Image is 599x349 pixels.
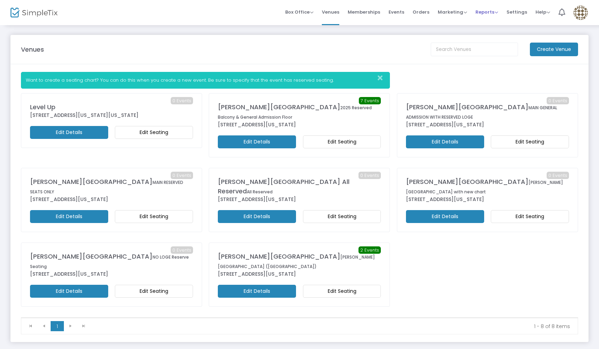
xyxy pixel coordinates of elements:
div: [STREET_ADDRESS][US_STATE] [406,121,569,128]
m-button: Edit Seating [303,135,381,148]
span: MAIN RESERVED SEATS ONLY [30,179,183,195]
div: [PERSON_NAME][GEOGRAPHIC_DATA] [406,102,569,121]
div: [STREET_ADDRESS][US_STATE] [406,196,569,203]
input: Search Venues [431,43,518,56]
span: Venues [322,3,339,21]
div: [STREET_ADDRESS][US_STATE] [30,196,193,203]
span: Orders [413,3,429,21]
m-button: Edit Details [30,210,108,223]
span: Events [389,3,404,21]
span: NO LOGE Reserve Seating [30,254,189,269]
span: 0 Events [547,97,569,105]
div: [STREET_ADDRESS][US_STATE] [218,121,381,128]
m-button: Edit Seating [303,285,381,298]
m-button: Edit Details [218,285,296,298]
span: 2025 Reserved Balcony & General Admission Floor [218,105,372,120]
span: 0 Events [171,172,193,179]
m-button: Edit Seating [491,135,569,148]
m-button: Edit Details [30,285,108,298]
button: Close [376,72,390,84]
div: [PERSON_NAME][GEOGRAPHIC_DATA] [30,177,193,196]
div: [STREET_ADDRESS][US_STATE] [30,270,193,278]
m-button: Edit Details [30,126,108,139]
span: Settings [506,3,527,21]
div: [STREET_ADDRESS][US_STATE] [218,196,381,203]
kendo-pager-info: 1 - 8 of 8 items [95,323,570,330]
span: Memberships [348,3,380,21]
div: [PERSON_NAME][GEOGRAPHIC_DATA] [30,252,193,270]
m-button: Create Venue [530,43,578,56]
span: MAIN GENERAL ADMISSION WITH RESERVED LOGE [406,105,557,120]
div: [STREET_ADDRESS][US_STATE] [218,270,381,278]
m-button: Edit Details [218,210,296,223]
div: Want to create a seating chart? You can do this when you create a new event. Be sure to specify t... [21,72,390,89]
span: Help [535,9,550,15]
span: Marketing [438,9,467,15]
span: 7 Events [359,97,381,105]
m-button: Edit Seating [303,210,381,223]
span: All Reserved [247,189,273,195]
div: [PERSON_NAME][GEOGRAPHIC_DATA] [218,252,381,270]
m-button: Edit Seating [115,210,193,223]
span: Box Office [285,9,313,15]
m-button: Edit Seating [115,285,193,298]
m-button: Edit Details [406,210,484,223]
span: [PERSON_NAME][GEOGRAPHIC_DATA] ([GEOGRAPHIC_DATA]) [218,254,375,269]
m-button: Edit Details [218,135,296,148]
span: 0 Events [547,172,569,179]
span: 0 Events [171,246,193,254]
m-panel-title: Venues [21,45,44,54]
div: [PERSON_NAME][GEOGRAPHIC_DATA] [218,102,381,121]
span: 2 Events [358,246,381,254]
div: [PERSON_NAME][GEOGRAPHIC_DATA] [406,177,569,196]
span: Page 1 [51,321,64,332]
m-button: Edit Seating [115,126,193,139]
div: [PERSON_NAME][GEOGRAPHIC_DATA] All Reserved [218,177,381,196]
div: [STREET_ADDRESS][US_STATE][US_STATE] [30,112,193,119]
span: [PERSON_NAME][GEOGRAPHIC_DATA] with new chart [406,179,563,195]
span: 0 Events [358,172,381,179]
div: Level Up [30,102,193,112]
span: Reports [475,9,498,15]
m-button: Edit Seating [491,210,569,223]
m-button: Edit Details [406,135,484,148]
span: 0 Events [171,97,193,105]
